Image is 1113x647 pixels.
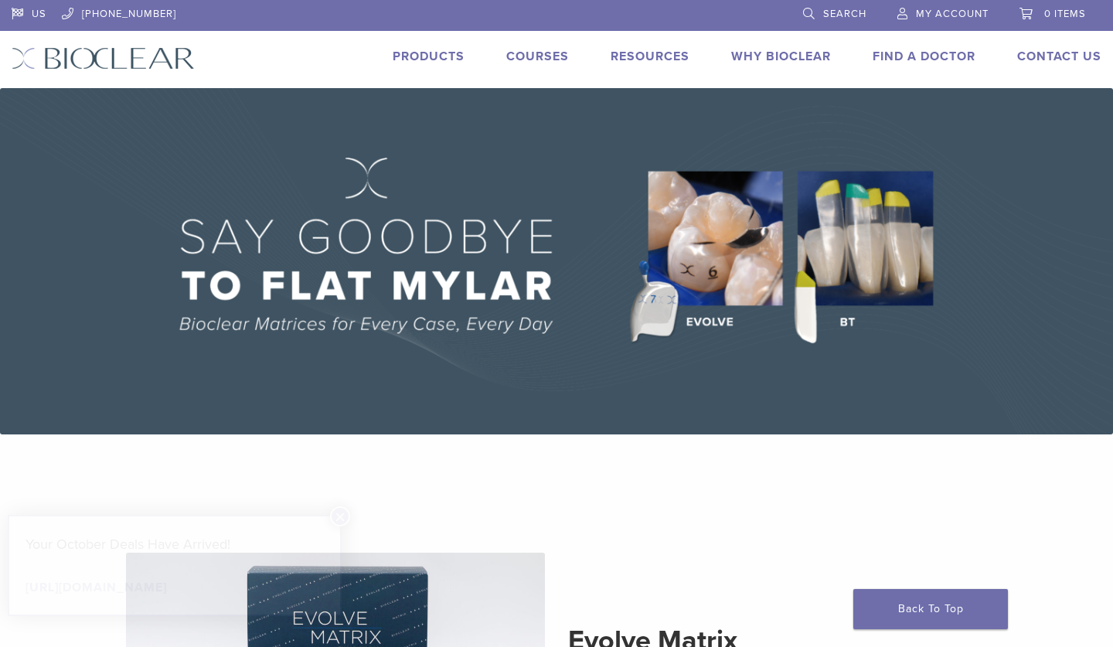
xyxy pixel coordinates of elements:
[823,8,866,20] span: Search
[393,49,465,64] a: Products
[12,47,195,70] img: Bioclear
[853,589,1008,629] a: Back To Top
[506,49,569,64] a: Courses
[26,580,167,595] a: [URL][DOMAIN_NAME]
[916,8,989,20] span: My Account
[611,49,689,64] a: Resources
[1044,8,1086,20] span: 0 items
[873,49,975,64] a: Find A Doctor
[330,506,350,526] button: Close
[26,533,324,556] p: Your October Deals Have Arrived!
[731,49,831,64] a: Why Bioclear
[1017,49,1101,64] a: Contact Us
